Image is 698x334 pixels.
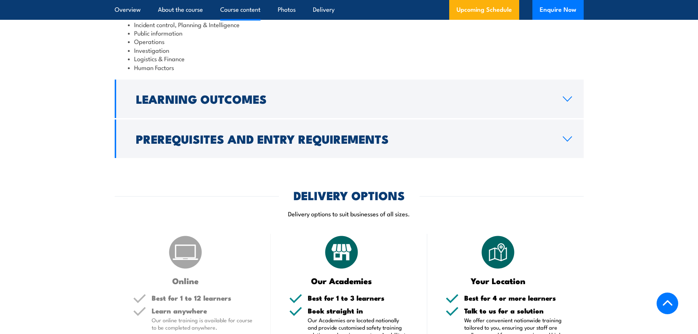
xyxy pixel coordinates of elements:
[128,54,570,63] li: Logistics & Finance
[128,20,570,29] li: Incident control, Planning & Intelligence
[128,37,570,45] li: Operations
[136,133,551,144] h2: Prerequisites and Entry Requirements
[308,294,409,301] h5: Best for 1 to 3 learners
[464,294,565,301] h5: Best for 4 or more learners
[128,46,570,54] li: Investigation
[115,80,584,118] a: Learning Outcomes
[446,276,551,285] h3: Your Location
[308,307,409,314] h5: Book straight in
[133,276,238,285] h3: Online
[152,316,253,331] p: Our online training is available for course to be completed anywhere.
[115,209,584,218] p: Delivery options to suit businesses of all sizes.
[128,63,570,71] li: Human Factors
[152,307,253,314] h5: Learn anywhere
[464,307,565,314] h5: Talk to us for a solution
[152,294,253,301] h5: Best for 1 to 12 learners
[136,93,551,104] h2: Learning Outcomes
[128,29,570,37] li: Public information
[289,276,394,285] h3: Our Academies
[293,190,405,200] h2: DELIVERY OPTIONS
[115,120,584,158] a: Prerequisites and Entry Requirements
